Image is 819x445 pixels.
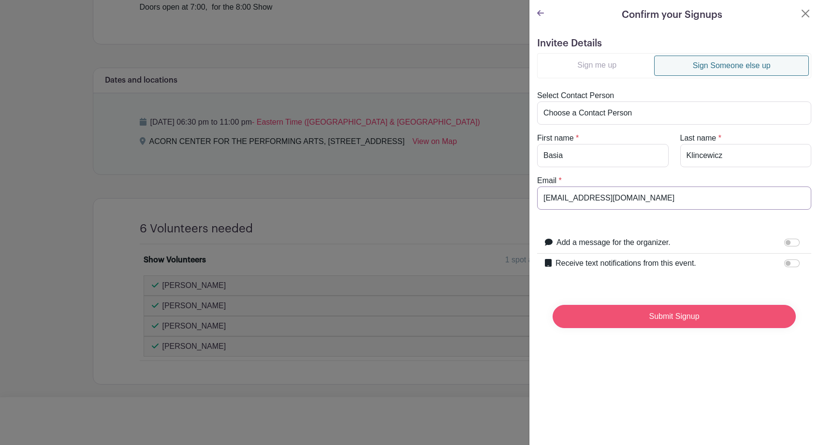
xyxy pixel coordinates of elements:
[622,8,722,22] h5: Confirm your Signups
[654,56,809,76] a: Sign Someone else up
[553,305,796,328] input: Submit Signup
[537,38,811,49] h5: Invitee Details
[537,175,556,187] label: Email
[556,237,671,248] label: Add a message for the organizer.
[800,8,811,19] button: Close
[540,56,654,75] a: Sign me up
[537,132,574,144] label: First name
[537,90,614,101] label: Select Contact Person
[556,258,696,269] label: Receive text notifications from this event.
[680,132,717,144] label: Last name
